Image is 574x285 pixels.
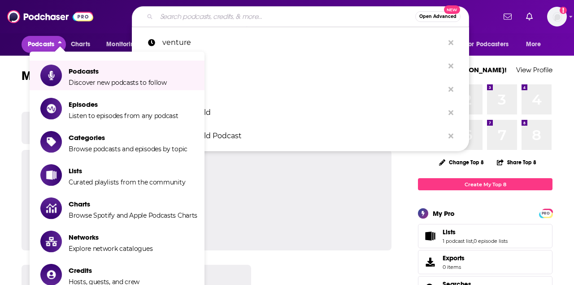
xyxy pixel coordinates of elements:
a: AI in the Wild Podcast [132,124,469,148]
a: v [132,54,469,78]
p: venture [162,31,444,54]
span: Podcasts [28,38,54,51]
svg: Add a profile image [560,7,567,14]
span: Browse podcasts and episodes by topic [69,145,187,153]
span: Networks [69,233,152,241]
p: v [162,78,444,101]
img: User Profile [547,7,567,26]
a: PRO [540,210,551,216]
span: Explore network catalogues [69,245,152,253]
span: Monitoring [106,38,138,51]
a: Charts [65,36,96,53]
a: Create My Top 8 [418,178,552,190]
a: View Profile [516,66,552,74]
a: My Feed [22,68,69,96]
button: open menu [460,36,522,53]
a: venture [132,31,469,54]
span: Podcasts [69,67,167,75]
a: 1 podcast list [443,238,473,244]
div: Search podcasts, credits, & more... [132,6,469,27]
a: Lists [443,228,508,236]
button: close menu [22,36,66,53]
a: Show notifications dropdown [500,9,515,24]
a: AI in the Wild [132,101,469,124]
input: Search podcasts, credits, & more... [157,9,415,24]
div: My Pro [433,209,455,218]
span: For Podcasters [465,38,509,51]
span: Browse Spotify and Apple Podcasts Charts [69,211,197,219]
button: open menu [520,36,552,53]
span: More [526,38,541,51]
span: Episodes [69,100,178,109]
span: Lists [443,228,456,236]
p: v [162,54,444,78]
span: Charts [71,38,90,51]
span: Credits [69,266,139,275]
span: My Feed [22,68,69,89]
span: Exports [443,254,465,262]
a: Exports [418,250,552,274]
span: Charts [69,200,197,208]
span: Open Advanced [419,14,457,19]
span: New [444,5,460,14]
a: Show notifications dropdown [522,9,536,24]
a: 0 episode lists [474,238,508,244]
span: Exports [421,256,439,268]
p: AI in the Wild Podcast [162,124,444,148]
button: Change Top 8 [434,157,489,168]
span: Logged in as amandalamPR [547,7,567,26]
span: Listen to episodes from any podcast [69,112,178,120]
p: AI in the Wild [162,101,444,124]
a: Lists [421,230,439,242]
span: Discover new podcasts to follow [69,79,167,87]
a: v [132,78,469,101]
span: , [473,238,474,244]
span: PRO [540,210,551,217]
span: Categories [69,133,187,142]
span: Lists [418,224,552,248]
span: Lists [69,167,185,175]
button: Open AdvancedNew [415,11,461,22]
img: Podchaser - Follow, Share and Rate Podcasts [7,8,93,25]
span: 0 items [443,264,465,270]
button: Show profile menu [547,7,567,26]
button: Share Top 8 [496,153,537,171]
span: Curated playlists from the community [69,178,185,186]
button: open menu [100,36,150,53]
